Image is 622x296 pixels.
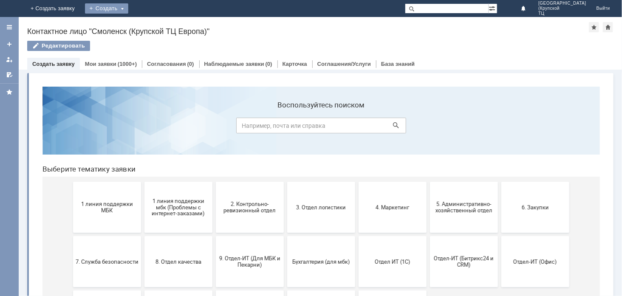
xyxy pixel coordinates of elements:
span: 9. Отдел-ИТ (Для МБК и Пекарни) [183,175,246,188]
span: Франчайзинг [111,233,174,239]
span: Бухгалтерия (для мбк) [254,178,317,185]
span: 3. Отдел логистики [254,124,317,130]
span: 8. Отдел качества [111,178,174,185]
span: 2. Контрольно-ревизионный отдел [183,121,246,134]
span: Финансовый отдел [40,233,103,239]
span: [GEOGRAPHIC_DATA] [538,1,586,6]
span: [PERSON_NAME]. Услуги ИТ для МБК (оформляет L1) [254,226,317,245]
button: Финансовый отдел [37,211,105,262]
button: Отдел-ИТ (Офис) [466,156,534,207]
a: Мои согласования [3,68,16,82]
input: Например, почта или справка [201,38,370,54]
div: Добавить в избранное [589,22,599,32]
button: [PERSON_NAME]. Услуги ИТ для МБК (оформляет L1) [252,211,319,262]
button: 1 линия поддержки МБК [37,102,105,153]
button: 6. Закупки [466,102,534,153]
a: Карточка [283,61,307,67]
span: 6. Закупки [468,124,531,130]
a: Мои заявки [85,61,116,67]
span: не актуален [325,233,388,239]
a: Создать заявку [3,37,16,51]
div: Сделать домашней страницей [603,22,613,32]
header: Выберите тематику заявки [7,85,564,93]
button: Бухгалтерия (для мбк) [252,156,319,207]
span: ТЦ [538,11,586,16]
button: Отдел ИТ (1С) [323,156,391,207]
span: Расширенный поиск [489,4,497,12]
a: База знаний [381,61,415,67]
span: 1 линия поддержки мбк (Проблемы с интернет-заказами) [111,118,174,137]
span: 1 линия поддержки МБК [40,121,103,134]
button: Отдел-ИТ (Битрикс24 и CRM) [394,156,462,207]
a: Наблюдаемые заявки [204,61,264,67]
div: (0) [187,61,194,67]
div: (1000+) [118,61,137,67]
button: 1 линия поддержки мбк (Проблемы с интернет-заказами) [109,102,177,153]
button: 3. Отдел логистики [252,102,319,153]
button: 4. Маркетинг [323,102,391,153]
span: Отдел-ИТ (Битрикс24 и CRM) [397,175,460,188]
button: 8. Отдел качества [109,156,177,207]
button: не актуален [323,211,391,262]
span: Отдел ИТ (1С) [325,178,388,185]
a: Соглашения/Услуги [317,61,371,67]
span: 4. Маркетинг [325,124,388,130]
button: Это соглашение не активно! [180,211,248,262]
span: Отдел-ИТ (Офис) [468,178,531,185]
button: Франчайзинг [109,211,177,262]
button: 5. Административно-хозяйственный отдел [394,102,462,153]
label: Воспользуйтесь поиском [201,21,370,29]
button: 9. Отдел-ИТ (Для МБК и Пекарни) [180,156,248,207]
span: 7. Служба безопасности [40,178,103,185]
span: Это соглашение не активно! [183,230,246,242]
span: 5. Административно-хозяйственный отдел [397,121,460,134]
a: Согласования [147,61,186,67]
button: 7. Служба безопасности [37,156,105,207]
button: 2. Контрольно-ревизионный отдел [180,102,248,153]
div: Контактное лицо "Смоленск (Крупской ТЦ Европа)" [27,27,589,36]
div: (0) [266,61,272,67]
span: (Крупской [538,6,586,11]
a: Создать заявку [32,61,75,67]
a: Мои заявки [3,53,16,66]
div: Создать [85,3,128,14]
